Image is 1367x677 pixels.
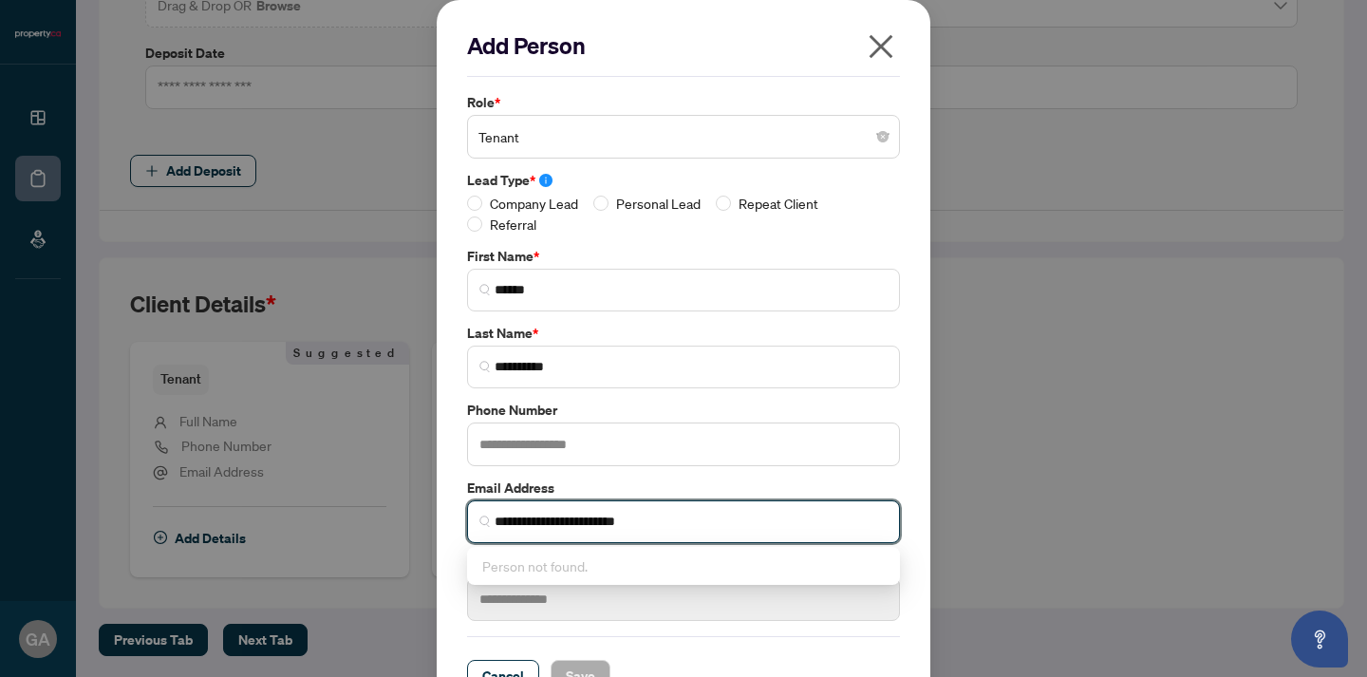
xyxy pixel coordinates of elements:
img: search_icon [479,516,491,527]
label: Phone Number [467,400,900,421]
span: Person not found. [482,557,588,574]
span: Referral [482,214,544,235]
span: close [866,31,896,62]
span: close-circle [877,131,889,142]
span: Repeat Client [731,193,826,214]
label: First Name [467,246,900,267]
button: Open asap [1291,611,1348,668]
span: Personal Lead [609,193,708,214]
label: Role [467,92,900,113]
h2: Add Person [467,30,900,61]
label: Last Name [467,323,900,344]
span: Tenant [478,119,889,155]
img: search_icon [479,284,491,295]
span: info-circle [539,174,552,187]
label: Email Address [467,478,900,498]
label: Lead Type [467,170,900,191]
span: Company Lead [482,193,586,214]
img: search_icon [479,361,491,372]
